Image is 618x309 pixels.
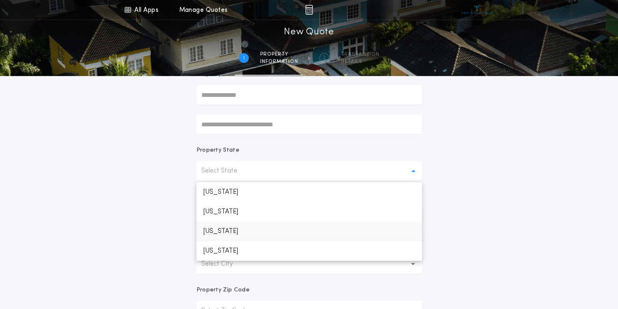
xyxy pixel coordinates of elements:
button: Select State [196,161,422,181]
p: Property State [196,146,239,154]
img: vs-icon [462,6,492,14]
span: Property [260,51,298,58]
p: [US_STATE] [196,241,422,261]
p: [US_STATE] [196,222,422,241]
p: Select State [201,166,250,176]
span: information [260,58,298,65]
p: [US_STATE] [196,182,422,202]
button: Select City [196,254,422,274]
p: [US_STATE] [196,202,422,222]
span: details [341,58,379,65]
h1: New Quote [284,26,334,39]
h2: 2 [323,55,326,61]
p: Select City [201,259,246,269]
span: Transaction [341,51,379,58]
img: img [305,5,313,15]
h2: 1 [243,55,245,61]
p: Property Zip Code [196,286,250,294]
ul: Select State [196,182,422,261]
